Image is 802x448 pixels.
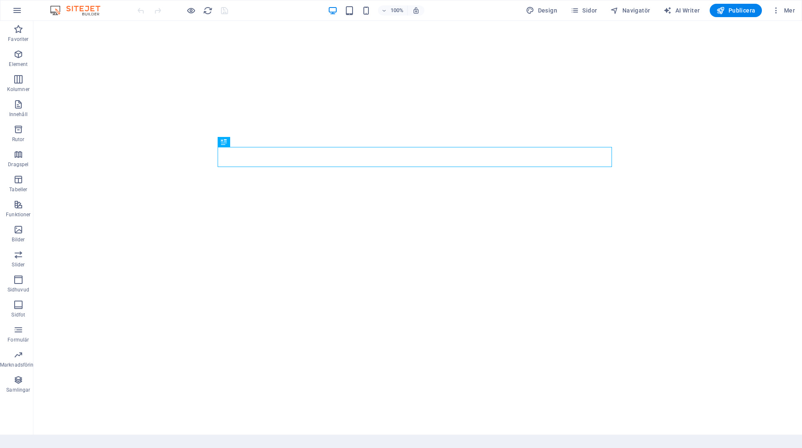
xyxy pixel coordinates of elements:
button: Design [523,4,561,17]
button: Navigatör [607,4,653,17]
span: Publicera [716,6,755,15]
p: Tabeller [9,186,27,193]
span: AI Writer [663,6,700,15]
span: Sidor [571,6,597,15]
p: Dragspel [8,161,28,168]
p: Kolumner [7,86,30,93]
p: Sidfot [11,311,25,318]
p: Samlingar [6,387,30,393]
button: 100% [378,5,408,15]
div: Design (Ctrl+Alt+Y) [523,4,561,17]
button: Publicera [710,4,762,17]
p: Innehåll [9,111,28,118]
span: Design [526,6,557,15]
i: Uppdatera sida [203,6,213,15]
button: reload [203,5,213,15]
p: Formulär [8,337,29,343]
p: Element [9,61,28,68]
p: Bilder [12,236,25,243]
h6: 100% [391,5,404,15]
i: Justera zoomnivån automatiskt vid storleksändring för att passa vald enhet. [412,7,420,14]
span: Mer [772,6,795,15]
p: Sidhuvud [8,286,29,293]
span: Navigatör [610,6,650,15]
button: Klicka här för att lämna förhandsvisningsläge och fortsätta redigera [186,5,196,15]
button: AI Writer [660,4,703,17]
button: Mer [769,4,798,17]
p: Favoriter [8,36,28,43]
button: Sidor [567,4,600,17]
p: Slider [12,261,25,268]
p: Rutor [12,136,25,143]
img: Editor Logo [48,5,111,15]
p: Funktioner [6,211,30,218]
